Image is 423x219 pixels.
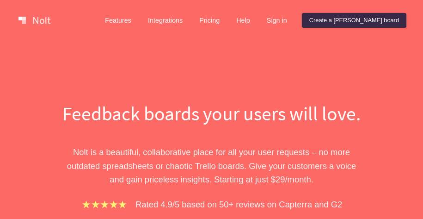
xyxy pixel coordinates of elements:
[52,145,371,186] p: Nolt is a beautiful, collaborative place for all your user requests – no more outdated spreadshee...
[302,13,406,28] a: Create a [PERSON_NAME] board
[141,13,190,28] a: Integrations
[81,199,128,210] img: stars.b067e34983.png
[229,13,257,28] a: Help
[135,198,342,211] p: Rated 4.9/5 based on 50+ reviews on Capterra and G2
[98,13,139,28] a: Features
[52,100,371,127] h1: Feedback boards your users will love.
[259,13,294,28] a: Sign in
[192,13,227,28] a: Pricing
